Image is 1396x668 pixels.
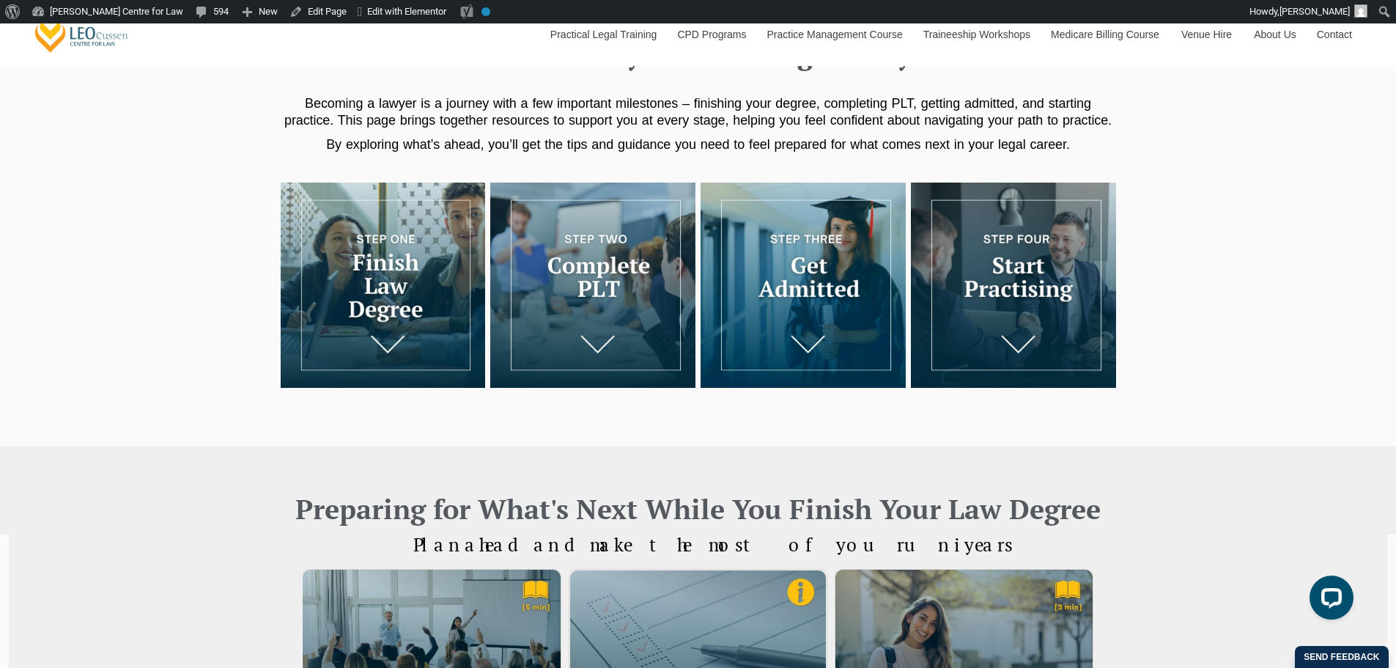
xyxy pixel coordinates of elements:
iframe: LiveChat chat widget [1298,570,1359,631]
span: Edit with Elementor [367,6,446,17]
a: Venue Hire [1170,3,1243,66]
span: [PERSON_NAME] [1279,6,1350,17]
span: uni [904,532,964,557]
div: No index [481,7,490,16]
a: Practice Management Course [756,3,912,66]
span: Plan [413,532,1013,557]
a: About Us [1243,3,1306,66]
a: CPD Programs [666,3,756,66]
span: ahead and make the most of your [465,532,904,557]
a: [PERSON_NAME] Centre for Law [33,12,130,54]
h2: Preparing for What's Next While You Finish Your Law Degree [281,491,1116,527]
a: Traineeship Workshops [912,3,1040,66]
a: Practical Legal Training [539,3,667,66]
a: Medicare Billing Course [1040,3,1170,66]
span: Becoming a lawyer is a journey with a few important milestones – finishing your degree, completin... [284,96,1112,128]
span: By exploring what’s ahead, you’ll get the tips and guidance you need to feel prepared for what co... [326,137,1070,152]
span: years [964,532,1013,557]
a: Contact [1306,3,1363,66]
